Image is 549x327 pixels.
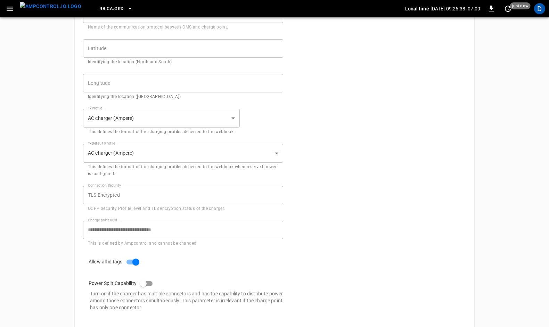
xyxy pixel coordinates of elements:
[88,24,278,31] p: Name of the communication protocol between CMS and charge point.
[431,5,480,12] p: [DATE] 09:26:38 -07:00
[83,144,283,163] div: AC charger (Ampere)
[88,164,278,178] p: This defines the format of the charging profiles delivered to the webhook when reserved power is ...
[97,2,135,16] button: RB.CA.GRD
[99,5,123,13] span: RB.CA.GRD
[534,3,545,14] div: profile-icon
[88,106,102,111] label: TxProfile
[89,280,137,287] p: Power Split Capability
[83,109,240,128] div: AC charger (Ampere)
[88,141,115,146] label: TxDefault Profile
[89,258,122,265] p: Allow all idTags
[90,290,283,311] p: Turn on if the charger has multiple connectors and has the capability to distribute power among t...
[88,240,278,247] p: This is defined by Ampcontrol and cannot be changed.
[502,3,514,14] button: set refresh interval
[510,2,531,9] span: just now
[88,205,278,212] p: OCPP Security Profile level and TLS encryption status of the charger.
[88,59,278,66] p: Identifying the location (North and South)
[20,2,81,11] img: ampcontrol.io logo
[88,183,121,188] label: Connection Security
[88,93,278,100] p: Identifying the location ([GEOGRAPHIC_DATA])
[88,218,117,223] label: Charge point uuid
[88,129,235,136] p: This defines the format of the charging profiles delivered to the webhook.
[405,5,429,12] p: Local time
